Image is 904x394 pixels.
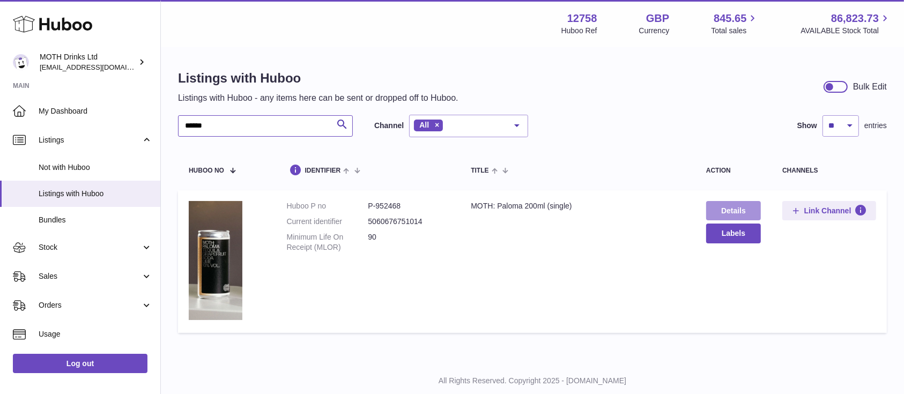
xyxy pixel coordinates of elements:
a: 845.65 Total sales [711,11,759,36]
span: Listings [39,135,141,145]
span: Not with Huboo [39,162,152,173]
span: 845.65 [714,11,746,26]
strong: GBP [646,11,669,26]
span: Huboo no [189,167,224,174]
dt: Huboo P no [287,201,368,211]
dd: 90 [368,232,449,252]
dd: P-952468 [368,201,449,211]
span: Orders [39,300,141,310]
span: identifier [305,167,341,174]
span: Listings with Huboo [39,189,152,199]
div: channels [782,167,876,174]
div: Currency [639,26,670,36]
a: Log out [13,354,147,373]
a: Details [706,201,761,220]
div: Bulk Edit [853,81,887,93]
span: All [419,121,429,129]
span: Usage [39,329,152,339]
span: [EMAIL_ADDRESS][DOMAIN_NAME] [40,63,158,71]
dd: 5060676751014 [368,217,449,227]
span: Stock [39,242,141,252]
dt: Current identifier [287,217,368,227]
img: MOTH: Paloma 200ml (single) [189,201,242,319]
div: Huboo Ref [561,26,597,36]
div: action [706,167,761,174]
span: My Dashboard [39,106,152,116]
span: title [471,167,488,174]
span: entries [864,121,887,131]
p: All Rights Reserved. Copyright 2025 - [DOMAIN_NAME] [169,376,895,386]
label: Show [797,121,817,131]
p: Listings with Huboo - any items here can be sent or dropped off to Huboo. [178,92,458,104]
dt: Minimum Life On Receipt (MLOR) [287,232,368,252]
button: Labels [706,224,761,243]
button: Link Channel [782,201,876,220]
h1: Listings with Huboo [178,70,458,87]
strong: 12758 [567,11,597,26]
span: Total sales [711,26,759,36]
label: Channel [374,121,404,131]
span: AVAILABLE Stock Total [801,26,891,36]
a: 86,823.73 AVAILABLE Stock Total [801,11,891,36]
img: internalAdmin-12758@internal.huboo.com [13,54,29,70]
div: MOTH: Paloma 200ml (single) [471,201,685,211]
span: Link Channel [804,206,851,215]
span: 86,823.73 [831,11,879,26]
span: Sales [39,271,141,281]
div: MOTH Drinks Ltd [40,52,136,72]
span: Bundles [39,215,152,225]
